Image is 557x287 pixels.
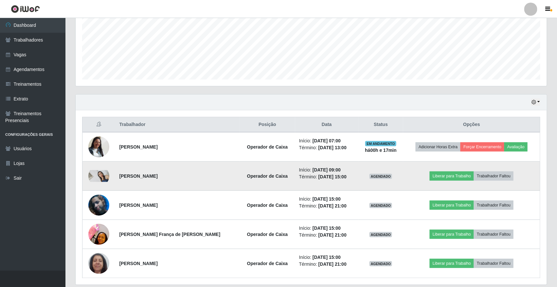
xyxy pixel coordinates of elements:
time: [DATE] 21:00 [318,261,347,267]
time: [DATE] 21:00 [318,232,347,238]
th: Posição [240,117,295,133]
li: Término: [299,173,354,180]
button: Trabalhador Faltou [474,201,513,210]
li: Início: [299,196,354,203]
button: Adicionar Horas Extra [416,142,460,152]
time: [DATE] 15:00 [313,225,341,231]
strong: [PERSON_NAME] [119,144,157,150]
strong: [PERSON_NAME] França de [PERSON_NAME] [119,232,220,237]
img: 1709656431175.jpeg [88,249,109,277]
button: Trabalhador Faltou [474,171,513,181]
button: Avaliação [504,142,528,152]
button: Liberar para Trabalho [430,259,474,268]
strong: Operador de Caixa [247,144,288,150]
th: Status [358,117,404,133]
li: Início: [299,254,354,261]
time: [DATE] 13:00 [318,145,347,150]
span: AGENDADO [369,261,392,266]
strong: há 00 h e 17 min [365,148,397,153]
span: AGENDADO [369,232,392,237]
li: Início: [299,225,354,232]
strong: Operador de Caixa [247,203,288,208]
button: Liberar para Trabalho [430,230,474,239]
time: [DATE] 07:00 [313,138,341,143]
strong: Operador de Caixa [247,232,288,237]
time: [DATE] 21:00 [318,203,347,208]
strong: [PERSON_NAME] [119,261,157,266]
img: 1641606905427.jpeg [88,187,109,224]
li: Início: [299,137,354,144]
strong: [PERSON_NAME] [119,173,157,179]
li: Início: [299,167,354,173]
time: [DATE] 15:00 [313,196,341,202]
img: 1699901172433.jpeg [88,220,109,248]
button: Forçar Encerramento [460,142,504,152]
img: 1748623968864.jpeg [88,170,109,182]
img: 1658436111945.jpeg [88,136,109,157]
time: [DATE] 15:00 [318,174,347,179]
span: AGENDADO [369,203,392,208]
li: Término: [299,203,354,209]
time: [DATE] 09:00 [313,167,341,172]
strong: Operador de Caixa [247,173,288,179]
button: Trabalhador Faltou [474,259,513,268]
strong: [PERSON_NAME] [119,203,157,208]
button: Liberar para Trabalho [430,171,474,181]
li: Término: [299,144,354,151]
span: EM ANDAMENTO [365,141,396,146]
th: Trabalhador [115,117,240,133]
th: Data [295,117,358,133]
strong: Operador de Caixa [247,261,288,266]
li: Término: [299,261,354,268]
time: [DATE] 15:00 [313,255,341,260]
th: Opções [403,117,540,133]
button: Liberar para Trabalho [430,201,474,210]
span: AGENDADO [369,174,392,179]
img: CoreUI Logo [11,5,40,13]
li: Término: [299,232,354,239]
button: Trabalhador Faltou [474,230,513,239]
